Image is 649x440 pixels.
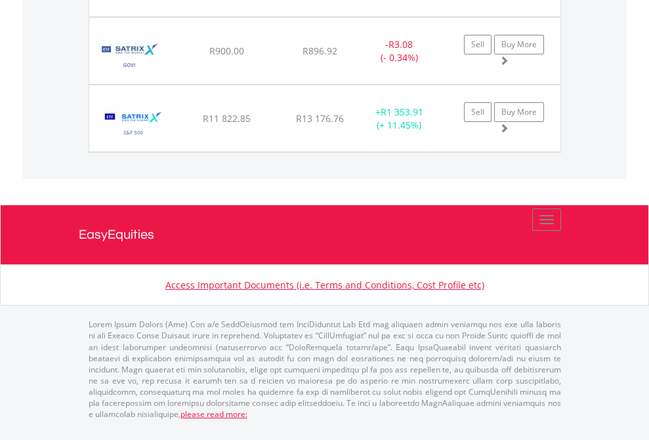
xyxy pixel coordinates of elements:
div: + (+ 11.45%) [358,106,440,132]
a: please read more: [180,409,247,420]
span: R896.92 [303,45,337,57]
p: Lorem Ipsum Dolors (Ame) Con a/e SeddOeiusmod tem InciDiduntut Lab Etd mag aliquaen admin veniamq... [89,319,561,420]
a: Buy More [494,102,544,122]
div: - (- 0.34%) [358,38,440,64]
a: Sell [464,102,492,122]
a: EasyEquities [79,205,571,264]
span: R3.08 [388,38,413,50]
span: R1 353.91 [381,106,423,118]
a: Buy More [494,35,544,54]
span: R13 176.76 [296,112,344,125]
a: Sell [464,35,492,54]
a: Access Important Documents (i.e. Terms and Conditions, Cost Profile etc) [165,279,484,291]
span: R900.00 [209,45,244,57]
span: R11 822.85 [203,112,251,125]
img: TFSA.STXGVI.png [96,34,162,81]
img: TFSA.STX500.png [96,102,171,148]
